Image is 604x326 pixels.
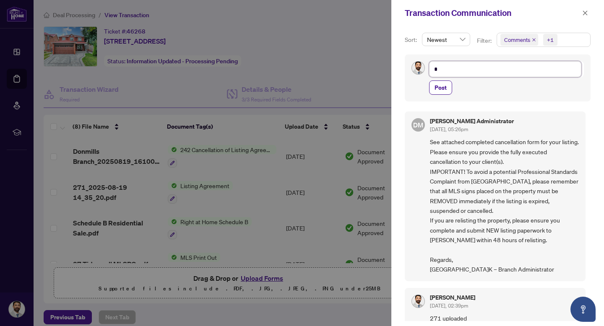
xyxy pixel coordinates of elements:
span: 271 uploaded [430,313,579,323]
p: Sort: [405,35,419,44]
span: Comments [500,34,538,46]
h5: [PERSON_NAME] [430,295,475,300]
span: See attached completed cancellation form for your listing. Please ensure you provide the fully ex... [430,137,579,274]
button: Post [429,80,452,95]
div: +1 [547,36,554,44]
button: Open asap [570,297,596,322]
img: Profile Icon [412,295,424,308]
span: [DATE], 05:26pm [430,126,468,132]
img: Profile Icon [412,62,424,74]
span: Post [435,81,447,94]
div: Transaction Communication [405,7,580,19]
span: close [532,38,536,42]
span: Newest [427,33,465,46]
span: Comments [504,36,530,44]
span: [DATE], 02:39pm [430,303,468,309]
span: close [582,10,588,16]
span: DM [413,120,423,130]
h5: [PERSON_NAME] Administrator [430,118,514,124]
p: Filter: [477,36,493,45]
